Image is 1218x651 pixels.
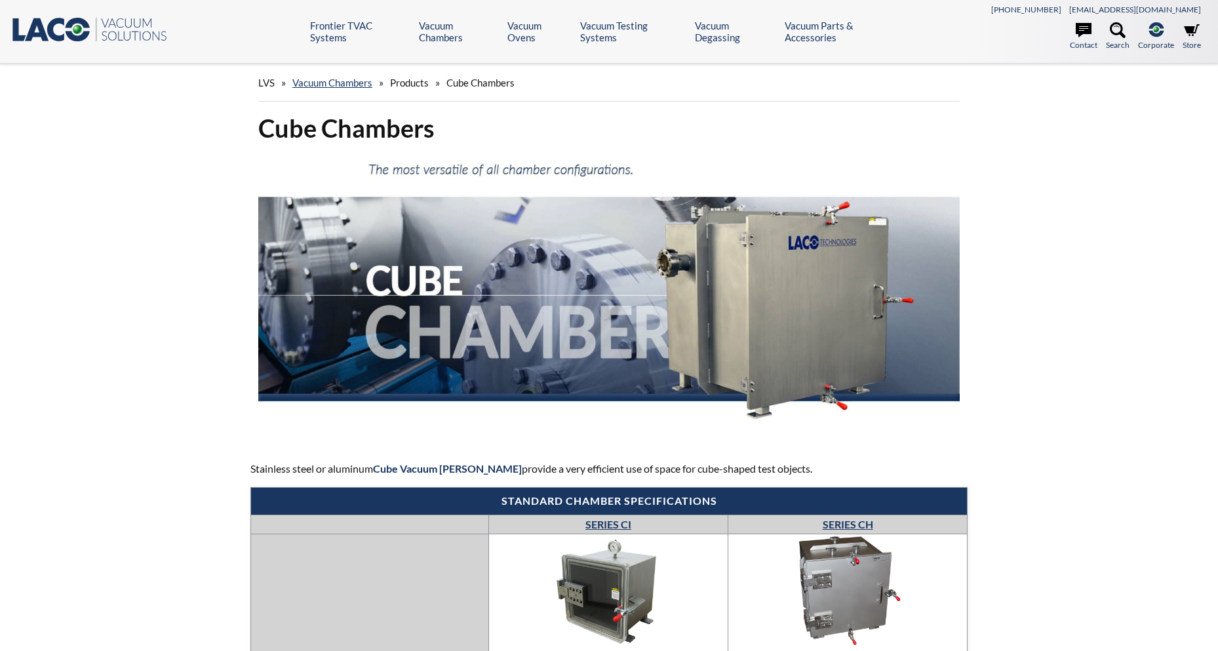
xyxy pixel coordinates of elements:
[1183,22,1201,51] a: Store
[310,20,409,43] a: Frontier TVAC Systems
[258,77,275,89] span: LVS
[991,5,1061,14] a: [PHONE_NUMBER]
[258,494,960,508] h4: Standard chamber specifications
[785,20,905,43] a: Vacuum Parts & Accessories
[510,536,707,647] img: Series CC—Cube Chamber image
[373,462,522,475] strong: Cube Vacuum [PERSON_NAME]
[585,518,631,530] a: SERIES CI
[390,77,429,89] span: Products
[258,112,960,144] h1: Cube Chambers
[823,518,873,530] a: SERIES CH
[1138,39,1174,51] span: Corporate
[695,20,775,43] a: Vacuum Degassing
[250,460,968,477] p: Stainless steel or aluminum provide a very efficient use of space for cube-shaped test objects.
[580,20,684,43] a: Vacuum Testing Systems
[1070,22,1097,51] a: Contact
[292,77,372,89] a: Vacuum Chambers
[1069,5,1201,14] a: [EMAIL_ADDRESS][DOMAIN_NAME]
[749,536,946,647] img: Series CH Cube Chamber image
[258,64,960,102] div: » » »
[1106,22,1130,51] a: Search
[258,155,960,435] img: Cube Chambers header
[419,20,498,43] a: Vacuum Chambers
[507,20,570,43] a: Vacuum Ovens
[446,77,515,89] span: Cube Chambers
